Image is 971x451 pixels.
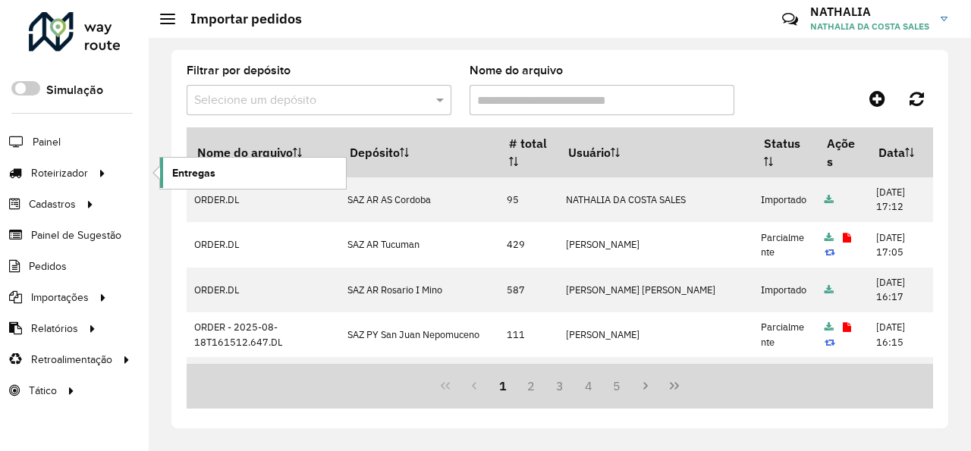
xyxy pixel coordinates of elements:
a: Entregas [160,158,346,188]
a: Arquivo completo [825,283,834,296]
td: [PERSON_NAME] [558,312,753,357]
td: Parcialmente [753,222,817,267]
td: ORDER.DL [187,357,340,402]
span: Roteirizador [31,165,88,181]
th: Usuário [558,127,753,177]
span: Tático [29,383,57,399]
a: Arquivo completo [825,231,834,244]
th: Data [868,127,932,177]
a: Contato Rápido [774,3,806,36]
td: SAZ AR Tucuman [340,222,498,267]
a: Reimportar [825,246,835,258]
a: Arquivo completo [825,321,834,334]
th: Status [753,127,817,177]
button: 1 [489,371,517,400]
button: 2 [517,371,545,400]
span: Painel [33,134,61,150]
td: [DATE] 17:12 [868,177,932,222]
h2: Importar pedidos [175,11,302,27]
td: [PERSON_NAME] [558,222,753,267]
label: Nome do arquivo [470,61,563,80]
span: Painel de Sugestão [31,227,121,243]
button: 3 [545,371,574,400]
td: [DATE] 17:05 [868,222,932,267]
td: Importado [753,177,817,222]
a: Reimportar [825,336,835,349]
td: SAZ AR AS Cordoba [340,177,498,222]
td: Parcialmente [753,312,817,357]
td: 587 [498,268,558,312]
button: 4 [574,371,603,400]
button: Next Page [631,371,660,400]
td: ORDER.DL [187,222,340,267]
td: SAZ PY San Juan Nepomuceno [340,312,498,357]
th: # total [498,127,558,177]
td: 429 [498,222,558,267]
a: Exibir log de erros [843,321,851,334]
td: ORDER - 2025-08-18T161512.647.DL [187,312,340,357]
span: NATHALIA DA COSTA SALES [810,20,929,33]
a: Arquivo completo [825,193,834,206]
span: Importações [31,290,89,305]
button: Last Page [660,371,689,400]
td: 95 [498,177,558,222]
td: ORDER.DL [187,268,340,312]
th: Nome do arquivo [187,127,340,177]
label: Filtrar por depósito [187,61,291,80]
td: ORDER.DL [187,177,340,222]
th: Depósito [340,127,498,177]
button: 5 [603,371,632,400]
td: Importado [753,357,817,402]
td: [PERSON_NAME] [PERSON_NAME] [558,268,753,312]
span: Cadastros [29,196,76,212]
td: SAZ AR Rosario I Mino [340,268,498,312]
td: SAZ AR Santa Fe - Mino [340,357,498,402]
span: Retroalimentação [31,352,112,368]
td: 474 [498,357,558,402]
td: [DATE] 16:15 [868,312,932,357]
span: Entregas [172,165,215,181]
label: Simulação [46,81,103,99]
span: Relatórios [31,321,78,337]
td: NATHALIA DA COSTA SALES [558,177,753,222]
td: 111 [498,312,558,357]
td: [PERSON_NAME] [PERSON_NAME] [PERSON_NAME] [558,357,753,402]
h3: NATHALIA [810,5,929,19]
th: Ações [816,127,868,177]
a: Exibir log de erros [843,231,851,244]
span: Pedidos [29,258,67,274]
td: Importado [753,268,817,312]
td: [DATE] 16:00 [868,357,932,402]
td: [DATE] 16:17 [868,268,932,312]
